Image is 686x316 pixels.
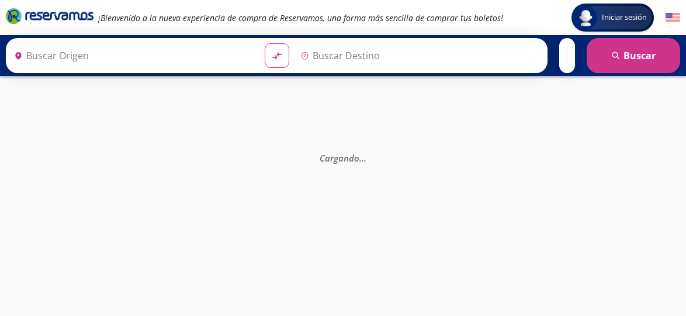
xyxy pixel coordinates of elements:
span: . [362,152,364,164]
span: Iniciar sesión [597,12,652,23]
button: English [666,11,680,25]
input: Buscar Origen [9,41,255,70]
i: Brand Logo [6,7,93,25]
span: . [364,152,366,164]
span: . [359,152,362,164]
a: Brand Logo [6,7,93,28]
input: Buscar Destino [296,41,542,70]
em: Cargando [320,152,366,164]
button: Buscar [587,38,680,73]
em: ¡Bienvenido a la nueva experiencia de compra de Reservamos, una forma más sencilla de comprar tus... [98,12,503,23]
